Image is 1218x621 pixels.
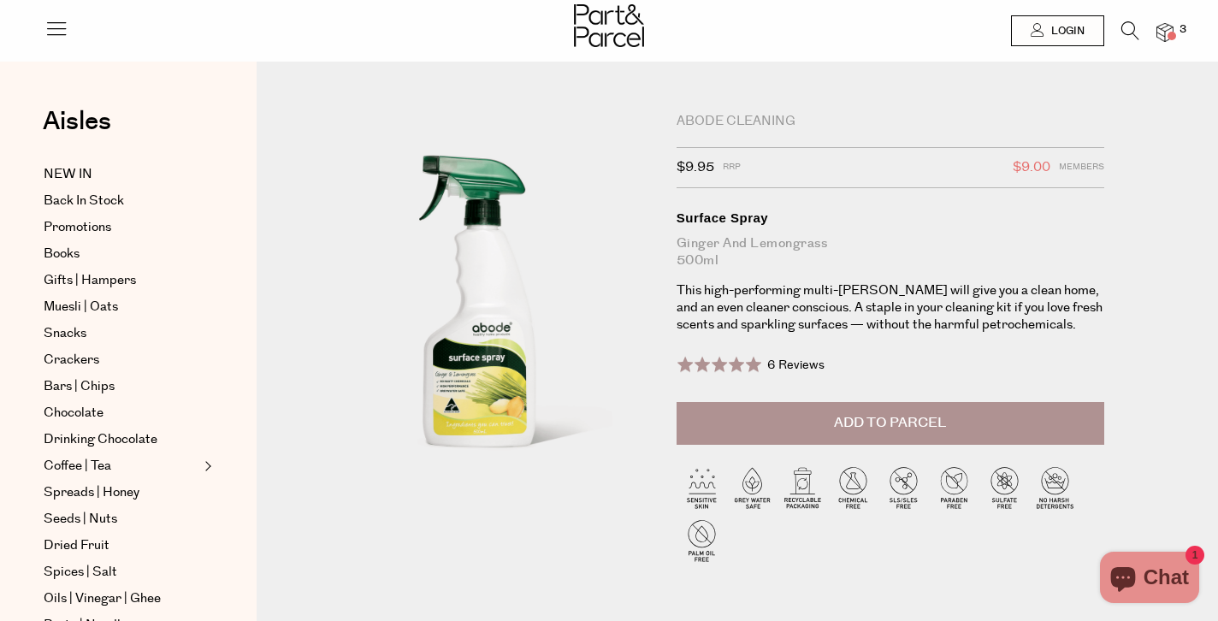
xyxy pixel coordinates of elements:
span: 3 [1175,22,1191,38]
img: P_P-ICONS-Live_Bec_V11_Chemical_Free.svg [828,462,878,512]
span: Crackers [44,350,99,370]
span: NEW IN [44,164,92,185]
img: P_P-ICONS-Live_Bec_V11_Sensitive_Skin.svg [677,462,727,512]
span: Add to Parcel [834,413,946,433]
span: Aisles [43,103,111,140]
span: Books [44,244,80,264]
span: Spices | Salt [44,562,117,583]
a: Books [44,244,199,264]
img: P_P-ICONS-Live_Bec_V11_Grey_Water_Safe.svg [727,462,778,512]
a: Muesli | Oats [44,297,199,317]
span: Members [1059,157,1104,179]
a: Snacks [44,323,199,344]
a: Crackers [44,350,199,370]
img: P_P-ICONS-Live_Bec_V11_Recyclable_Packaging.svg [778,462,828,512]
span: Back In Stock [44,191,124,211]
span: Snacks [44,323,86,344]
span: Coffee | Tea [44,456,111,476]
button: Expand/Collapse Coffee | Tea [200,456,212,476]
button: Add to Parcel [677,402,1104,445]
div: Ginger and Lemongrass 500ml [677,235,1104,269]
img: P_P-ICONS-Live_Bec_V11_Palm_Oil_Free.svg [677,515,727,565]
a: Seeds | Nuts [44,509,199,529]
span: Seeds | Nuts [44,509,117,529]
a: Login [1011,15,1104,46]
img: Surface Spray [308,113,651,517]
img: P_P-ICONS-Live_Bec_V11_Sulfate_Free.svg [979,462,1030,512]
span: $9.00 [1013,157,1050,179]
span: Chocolate [44,403,103,423]
a: Promotions [44,217,199,238]
a: Oils | Vinegar | Ghee [44,588,199,609]
a: Drinking Chocolate [44,429,199,450]
p: This high-performing multi-[PERSON_NAME] will give you a clean home, and an even cleaner consciou... [677,282,1104,334]
a: Spices | Salt [44,562,199,583]
span: Oils | Vinegar | Ghee [44,588,161,609]
span: Muesli | Oats [44,297,118,317]
img: P_P-ICONS-Live_Bec_V11_Paraben_Free.svg [929,462,979,512]
span: 6 Reviews [767,357,825,374]
div: Abode Cleaning [677,113,1104,130]
a: Coffee | Tea [44,456,199,476]
img: P_P-ICONS-Live_Bec_V11_No_Harsh_Detergents.svg [1030,462,1080,512]
a: Gifts | Hampers [44,270,199,291]
span: Promotions [44,217,111,238]
img: Part&Parcel [574,4,644,47]
a: Bars | Chips [44,376,199,397]
a: Spreads | Honey [44,482,199,503]
inbox-online-store-chat: Shopify online store chat [1095,552,1204,607]
span: Dried Fruit [44,535,109,556]
span: RRP [723,157,741,179]
a: 3 [1156,23,1174,41]
a: Back In Stock [44,191,199,211]
span: Login [1047,24,1085,38]
span: $9.95 [677,157,714,179]
span: Spreads | Honey [44,482,139,503]
span: Gifts | Hampers [44,270,136,291]
div: Surface Spray [677,210,1104,227]
img: P_P-ICONS-Live_Bec_V11_SLS-SLES_Free.svg [878,462,929,512]
span: Drinking Chocolate [44,429,157,450]
span: Bars | Chips [44,376,115,397]
a: Aisles [43,109,111,151]
a: Chocolate [44,403,199,423]
a: NEW IN [44,164,199,185]
a: Dried Fruit [44,535,199,556]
